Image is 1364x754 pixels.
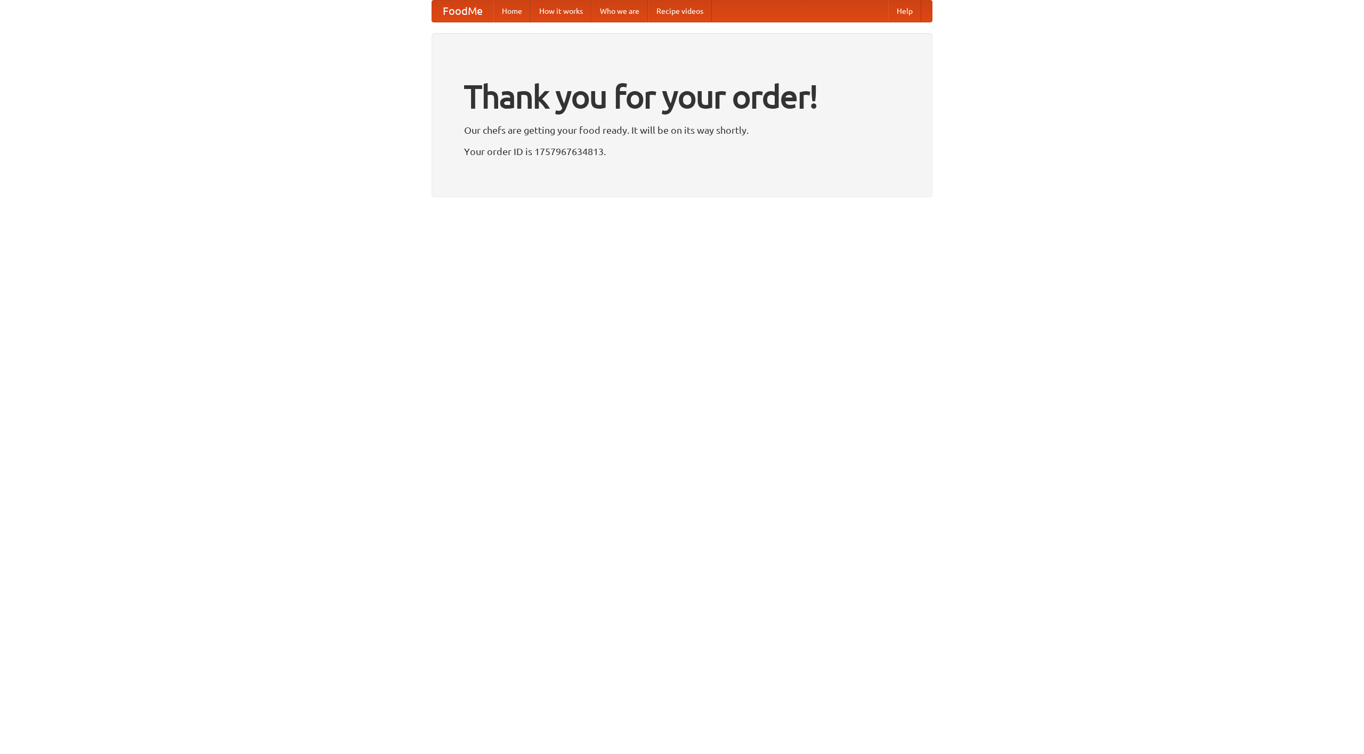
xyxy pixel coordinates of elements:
a: Recipe videos [648,1,712,22]
a: How it works [531,1,591,22]
a: Help [888,1,921,22]
p: Our chefs are getting your food ready. It will be on its way shortly. [464,122,900,138]
a: FoodMe [432,1,493,22]
h1: Thank you for your order! [464,71,900,122]
a: Home [493,1,531,22]
a: Who we are [591,1,648,22]
p: Your order ID is 1757967634813. [464,143,900,159]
